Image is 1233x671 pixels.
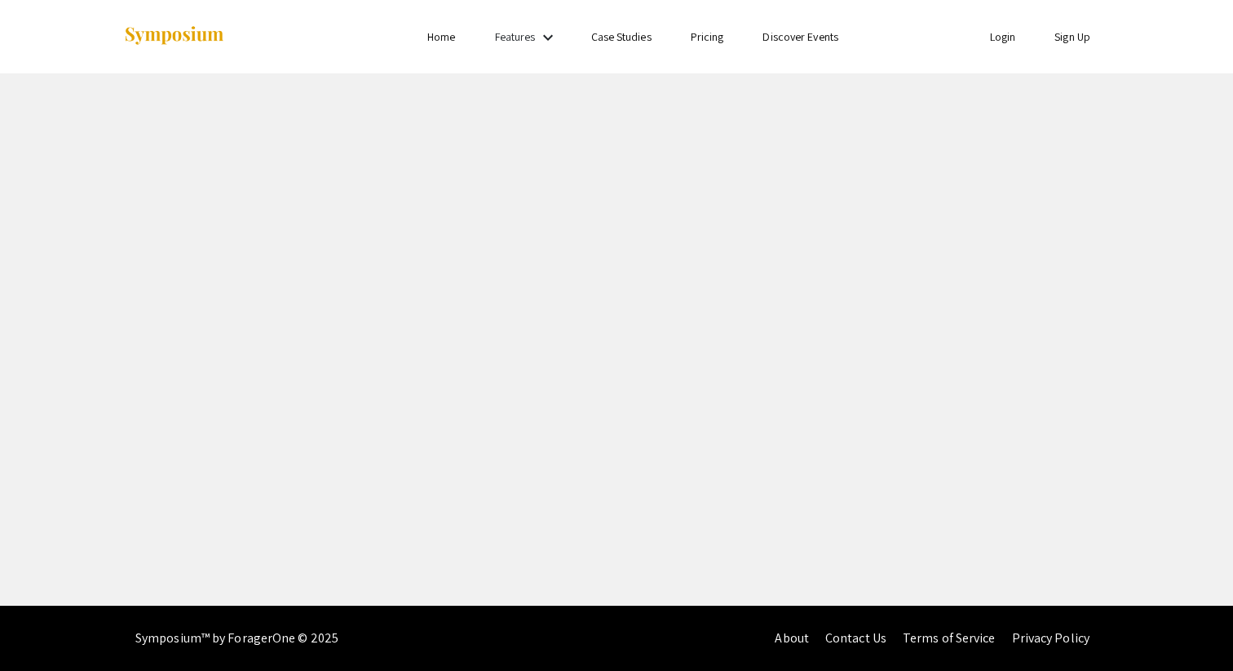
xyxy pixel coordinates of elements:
a: Sign Up [1054,29,1090,44]
mat-icon: Expand Features list [538,28,558,47]
a: Login [990,29,1016,44]
a: Privacy Policy [1012,629,1089,647]
a: Home [427,29,455,44]
img: Symposium by ForagerOne [123,25,225,47]
a: Features [495,29,536,44]
a: About [775,629,809,647]
a: Contact Us [825,629,886,647]
a: Pricing [691,29,724,44]
a: Case Studies [591,29,652,44]
a: Discover Events [762,29,838,44]
div: Symposium™ by ForagerOne © 2025 [135,606,338,671]
a: Terms of Service [903,629,996,647]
